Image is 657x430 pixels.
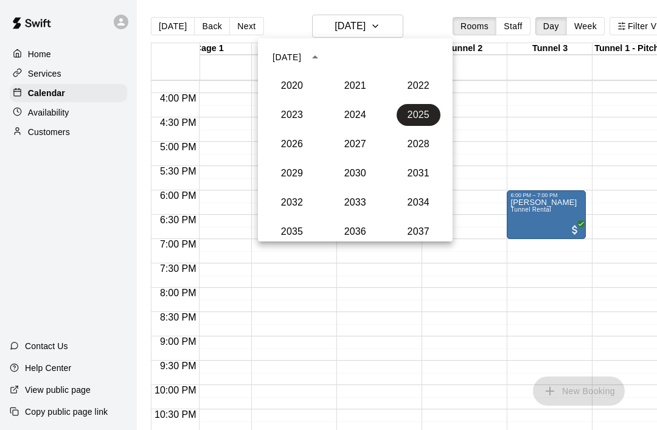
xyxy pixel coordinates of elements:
[333,192,377,213] button: 2033
[397,75,440,97] button: 2022
[270,192,314,213] button: 2032
[305,47,325,68] button: year view is open, switch to calendar view
[270,221,314,243] button: 2035
[270,162,314,184] button: 2029
[333,221,377,243] button: 2036
[397,133,440,155] button: 2028
[333,104,377,126] button: 2024
[333,133,377,155] button: 2027
[333,75,377,97] button: 2021
[333,162,377,184] button: 2030
[270,104,314,126] button: 2023
[273,51,301,64] div: [DATE]
[270,75,314,97] button: 2020
[397,104,440,126] button: 2025
[397,192,440,213] button: 2034
[397,221,440,243] button: 2037
[270,133,314,155] button: 2026
[397,162,440,184] button: 2031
